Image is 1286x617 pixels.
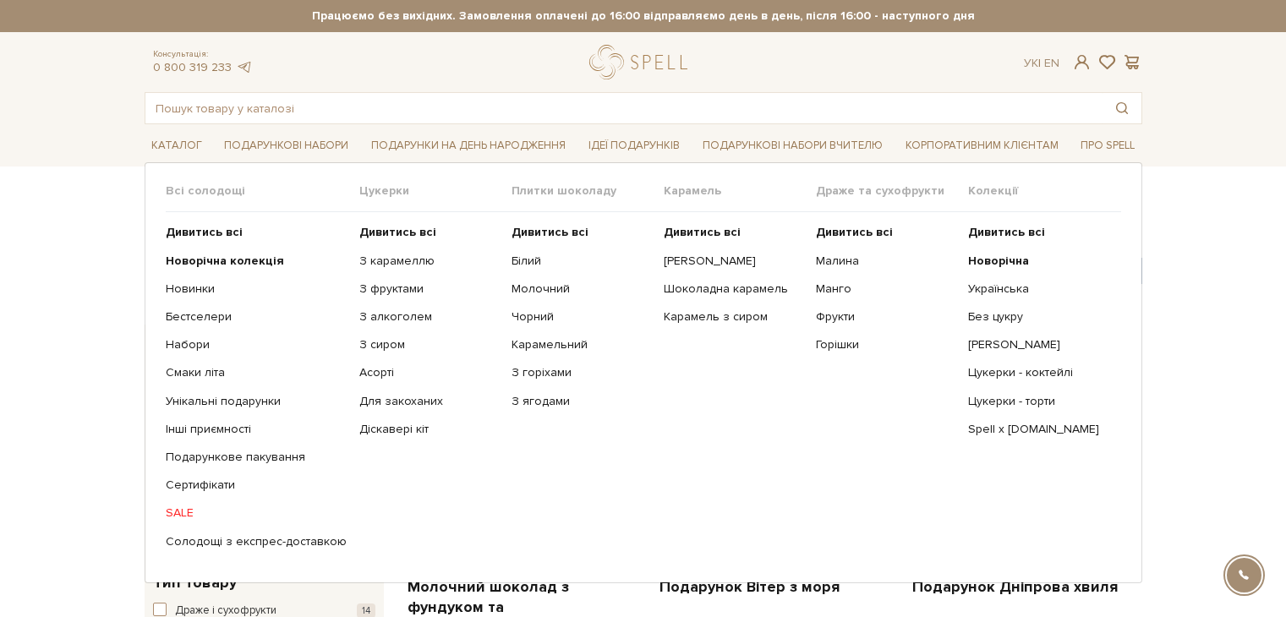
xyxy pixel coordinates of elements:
a: Карамель з сиром [664,309,803,325]
span: Карамель [664,183,816,199]
a: З фруктами [359,281,499,297]
a: Подарункові набори Вчителю [696,131,889,160]
b: Дивитись всі [664,225,741,239]
a: Цукерки - коктейлі [968,365,1108,380]
button: Пошук товару у каталозі [1103,93,1141,123]
span: Цукерки [359,183,512,199]
input: Пошук товару у каталозі [145,93,1103,123]
b: Дивитись всі [968,225,1045,239]
span: Всі солодощі [166,183,359,199]
a: logo [589,45,695,79]
a: Карамельний [512,337,651,352]
span: Консультація: [153,49,253,60]
a: Інші приємності [166,422,347,437]
a: З ягодами [512,394,651,409]
a: Манго [816,281,955,297]
b: Дивитись всі [512,225,588,239]
b: Дивитись всі [816,225,893,239]
a: Подарунок Вітер з моря [659,577,878,597]
a: Новорічна [968,254,1108,269]
span: Плитки шоколаду [512,183,664,199]
a: Новорічна колекція [166,254,347,269]
a: [PERSON_NAME] [968,337,1108,352]
a: Без цукру [968,309,1108,325]
b: Дивитись всі [166,225,243,239]
a: Подарункове пакування [166,450,347,465]
a: Дивитись всі [359,225,499,240]
a: Подарункові набори [217,133,355,159]
a: Корпоративним клієнтам [899,133,1065,159]
a: Дивитись всі [512,225,651,240]
a: Солодощі з експрес-доставкою [166,534,347,549]
a: З карамеллю [359,254,499,269]
a: Молочний [512,281,651,297]
a: Дивитись всі [816,225,955,240]
a: En [1044,56,1059,70]
span: Колекції [968,183,1120,199]
a: Spell x [DOMAIN_NAME] [968,422,1108,437]
a: Ідеї подарунків [582,133,687,159]
a: Подарунок Дніпрова хвиля [912,577,1131,597]
a: Для закоханих [359,394,499,409]
a: 0 800 319 233 [153,60,232,74]
b: Новорічна [968,254,1029,268]
a: [PERSON_NAME] [664,254,803,269]
a: Унікальні подарунки [166,394,347,409]
a: Подарунки на День народження [364,133,572,159]
a: Фрукти [816,309,955,325]
a: Набори [166,337,347,352]
a: Білий [512,254,651,269]
a: Бестселери [166,309,347,325]
b: Дивитись всі [359,225,436,239]
a: telegram [236,60,253,74]
a: Каталог [145,133,209,159]
div: Каталог [145,162,1142,583]
a: Асорті [359,365,499,380]
a: Сертифікати [166,478,347,493]
a: Горішки [816,337,955,352]
a: Чорний [512,309,651,325]
a: Дивитись всі [968,225,1108,240]
a: Смаки літа [166,365,347,380]
a: Дивитись всі [664,225,803,240]
a: З горіхами [512,365,651,380]
strong: Працюємо без вихідних. Замовлення оплачені до 16:00 відправляємо день в день, після 16:00 - насту... [145,8,1142,24]
a: З алкоголем [359,309,499,325]
span: Драже та сухофрукти [816,183,968,199]
a: Дивитись всі [166,225,347,240]
div: Ук [1024,56,1059,71]
a: SALE [166,505,347,521]
a: Новинки [166,281,347,297]
b: Новорічна колекція [166,254,284,268]
a: З сиром [359,337,499,352]
a: Шоколадна карамель [664,281,803,297]
a: Цукерки - торти [968,394,1108,409]
a: Малина [816,254,955,269]
a: Про Spell [1074,133,1141,159]
span: | [1038,56,1041,70]
a: Українська [968,281,1108,297]
a: Діскавері кіт [359,422,499,437]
